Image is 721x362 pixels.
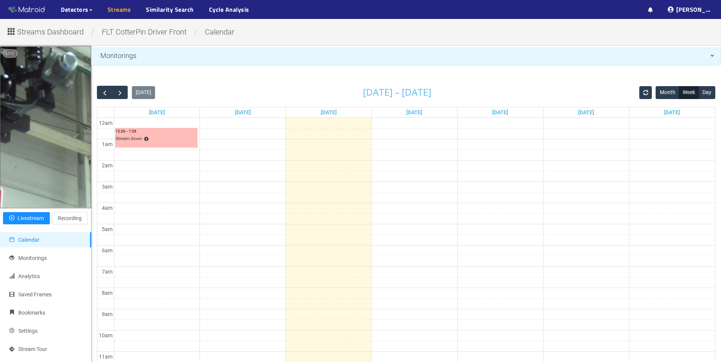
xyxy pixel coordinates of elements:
span: play-circle [9,215,14,221]
span: calendar [9,237,14,242]
div: 2am [100,161,114,170]
span: Settings [18,328,38,334]
button: Week [679,86,699,99]
a: Similarity Search [146,5,194,14]
a: Go to October 13, 2025 [233,107,252,117]
a: Go to October 14, 2025 [319,107,338,117]
span: Detectors [61,5,89,14]
button: Day [699,86,715,99]
span: Livestream [17,214,44,222]
h2: [DATE] – [DATE] [363,87,431,98]
span: / [192,27,199,36]
div: 3am [100,183,114,191]
span: LIVE [6,51,15,56]
div: Monitorings [91,48,721,63]
div: Stream down [116,135,197,142]
img: Matroid logo [8,4,46,16]
span: setting [9,328,14,333]
button: [DATE] [132,86,155,99]
div: 7am [100,268,114,276]
span: Recording [58,214,82,222]
img: 68e0725a77c69ecf6ecf1a24_full.jpg [0,47,91,207]
span: FLT CotterPin Driver Front [96,27,192,36]
a: Cycle Analysis [209,5,249,14]
a: Go to October 18, 2025 [662,107,681,117]
div: 4am [100,204,114,212]
div: 9am [100,310,114,318]
a: Go to October 15, 2025 [405,107,424,117]
a: Go to October 17, 2025 [577,107,596,117]
button: Streams Dashboard [6,25,89,37]
button: Next Week [112,86,128,99]
div: 6am [100,246,114,255]
a: Streams [108,5,131,14]
button: play-circleLivestream [3,212,50,224]
div: 12:26 - 1:26 [116,128,197,134]
div: 10am [97,331,114,340]
span: Streams Dashboard [17,26,84,38]
span: Monitorings [18,255,47,261]
a: Streams Dashboard [6,30,89,36]
span: / [89,27,96,36]
div: 1am [100,140,114,148]
button: Previous Week [97,86,113,99]
span: Saved Frames [18,291,52,297]
a: Go to October 16, 2025 [491,107,510,117]
div: 11am [97,353,114,361]
span: Bookmarks [18,310,45,316]
a: Go to October 12, 2025 [147,107,166,117]
span: Calendar [18,237,40,243]
div: 12am [97,119,114,127]
span: Analytics [18,273,40,279]
div: 5am [100,225,114,233]
button: Month [656,86,679,99]
span: Monitorings [100,52,136,60]
div: 8am [100,289,114,297]
span: calendar [199,27,240,36]
button: Recording [52,212,88,224]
